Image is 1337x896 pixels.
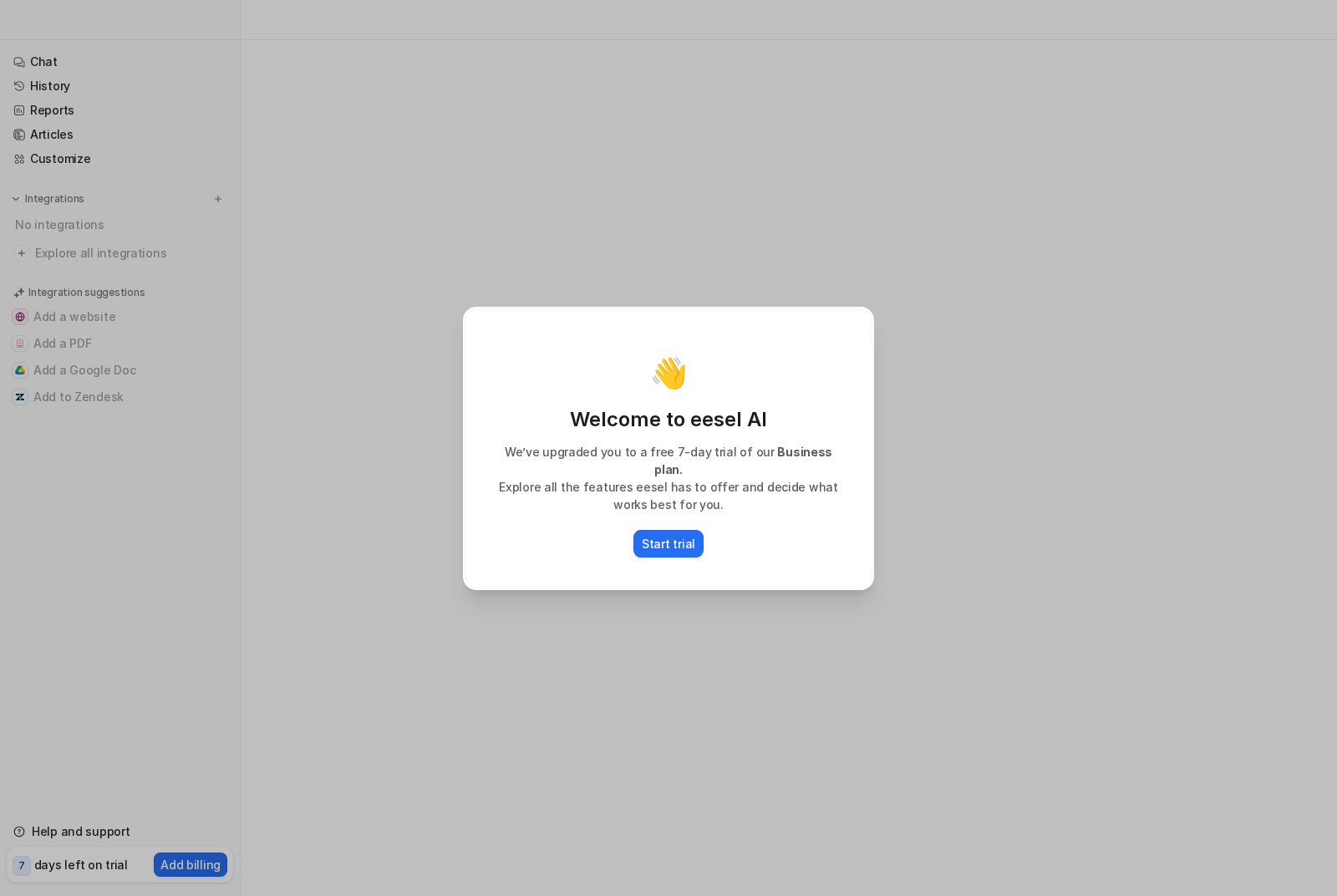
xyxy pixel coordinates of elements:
p: Explore all the features eesel has to offer and decide what works best for you. [482,478,855,513]
button: Start trial [633,530,704,557]
p: 👋 [650,356,688,389]
p: We’ve upgraded you to a free 7-day trial of our [482,443,855,478]
p: Start trial [642,535,695,552]
p: Welcome to eesel AI [482,406,855,433]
